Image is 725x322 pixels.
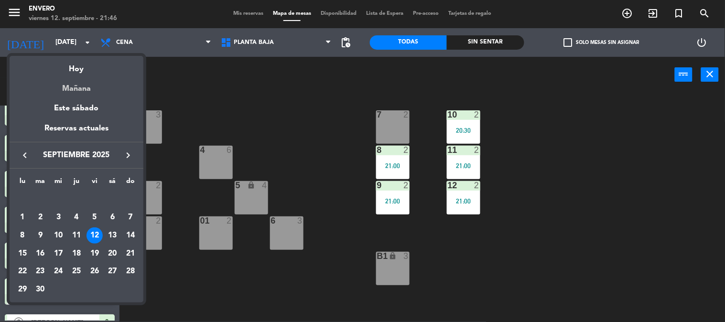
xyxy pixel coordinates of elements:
td: 15 de septiembre de 2025 [13,245,32,263]
div: 6 [104,209,120,225]
td: 28 de septiembre de 2025 [121,262,140,280]
td: 27 de septiembre de 2025 [104,262,122,280]
td: 12 de septiembre de 2025 [86,226,104,245]
td: 8 de septiembre de 2025 [13,226,32,245]
th: martes [32,176,50,191]
div: 27 [104,263,120,279]
span: septiembre 2025 [33,149,119,161]
div: 3 [50,209,66,225]
td: 2 de septiembre de 2025 [32,208,50,226]
th: sábado [104,176,122,191]
div: 11 [68,227,85,244]
div: 15 [14,246,31,262]
th: miércoles [49,176,67,191]
td: 5 de septiembre de 2025 [86,208,104,226]
td: 1 de septiembre de 2025 [13,208,32,226]
div: 10 [50,227,66,244]
i: keyboard_arrow_left [19,150,31,161]
td: 11 de septiembre de 2025 [67,226,86,245]
div: Mañana [10,75,143,95]
button: keyboard_arrow_right [119,149,137,161]
div: 7 [122,209,139,225]
div: Reservas actuales [10,122,143,142]
td: 7 de septiembre de 2025 [121,208,140,226]
th: viernes [86,176,104,191]
td: 6 de septiembre de 2025 [104,208,122,226]
td: 23 de septiembre de 2025 [32,262,50,280]
td: 25 de septiembre de 2025 [67,262,86,280]
td: 19 de septiembre de 2025 [86,245,104,263]
div: 13 [104,227,120,244]
div: 14 [122,227,139,244]
td: 14 de septiembre de 2025 [121,226,140,245]
div: 16 [32,246,49,262]
div: 28 [122,263,139,279]
td: 30 de septiembre de 2025 [32,280,50,299]
i: keyboard_arrow_right [122,150,134,161]
td: 16 de septiembre de 2025 [32,245,50,263]
td: 20 de septiembre de 2025 [104,245,122,263]
div: 4 [68,209,85,225]
div: 12 [87,227,103,244]
div: 23 [32,263,49,279]
div: 24 [50,263,66,279]
td: SEP. [13,191,140,209]
td: 4 de septiembre de 2025 [67,208,86,226]
td: 21 de septiembre de 2025 [121,245,140,263]
div: 9 [32,227,49,244]
th: lunes [13,176,32,191]
div: 25 [68,263,85,279]
div: 30 [32,281,49,298]
div: 29 [14,281,31,298]
div: 2 [32,209,49,225]
td: 18 de septiembre de 2025 [67,245,86,263]
td: 17 de septiembre de 2025 [49,245,67,263]
div: 21 [122,246,139,262]
div: 1 [14,209,31,225]
div: 5 [87,209,103,225]
div: 20 [104,246,120,262]
button: keyboard_arrow_left [16,149,33,161]
td: 26 de septiembre de 2025 [86,262,104,280]
td: 3 de septiembre de 2025 [49,208,67,226]
td: 22 de septiembre de 2025 [13,262,32,280]
div: 17 [50,246,66,262]
div: Hoy [10,56,143,75]
td: 13 de septiembre de 2025 [104,226,122,245]
th: domingo [121,176,140,191]
div: 18 [68,246,85,262]
div: 8 [14,227,31,244]
div: 26 [87,263,103,279]
th: jueves [67,176,86,191]
div: 19 [87,246,103,262]
div: 22 [14,263,31,279]
td: 24 de septiembre de 2025 [49,262,67,280]
td: 10 de septiembre de 2025 [49,226,67,245]
td: 9 de septiembre de 2025 [32,226,50,245]
div: Este sábado [10,95,143,122]
td: 29 de septiembre de 2025 [13,280,32,299]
